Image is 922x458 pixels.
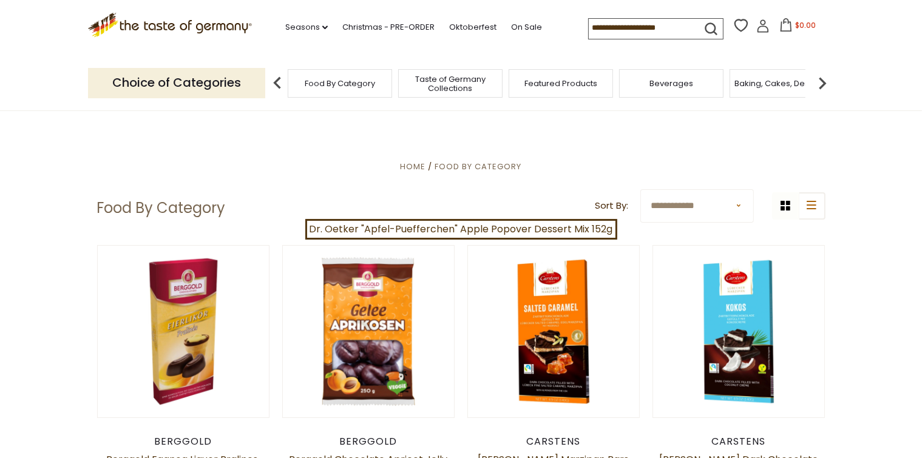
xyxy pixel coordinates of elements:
[88,68,265,98] p: Choice of Categories
[97,436,270,448] div: Berggold
[282,436,455,448] div: Berggold
[97,199,226,217] h1: Food By Category
[449,21,497,34] a: Oktoberfest
[435,161,522,172] a: Food By Category
[511,21,542,34] a: On Sale
[265,71,290,95] img: previous arrow
[524,79,597,88] a: Featured Products
[283,246,455,417] img: Berggold Chocolate Apricot Jelly Pralines, 300g
[285,21,328,34] a: Seasons
[649,79,693,88] a: Beverages
[305,219,617,240] a: Dr. Oetker "Apfel-Puefferchen" Apple Popover Dessert Mix 152g
[467,436,640,448] div: Carstens
[400,161,425,172] a: Home
[468,246,640,417] img: Carstens Luebecker Marzipan Bars with Dark Chocolate and Salted Caramel, 4.9 oz
[795,20,816,30] span: $0.00
[98,246,269,417] img: Berggold Eggnog Liquor Pralines, 100g
[810,71,835,95] img: next arrow
[342,21,435,34] a: Christmas - PRE-ORDER
[772,18,824,36] button: $0.00
[305,79,375,88] a: Food By Category
[402,75,499,93] a: Taste of Germany Collections
[653,246,825,417] img: Carstens Luebecker Dark Chocolate and Coconut, 4.9 oz
[735,79,829,88] a: Baking, Cakes, Desserts
[595,198,628,214] label: Sort By:
[653,436,825,448] div: Carstens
